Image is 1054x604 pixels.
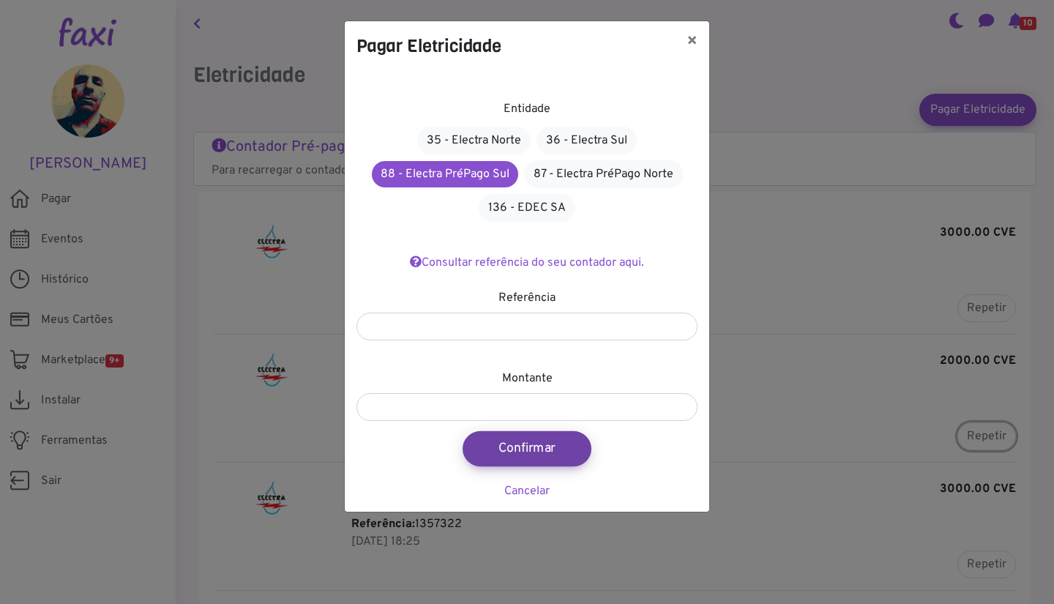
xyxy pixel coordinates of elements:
a: 136 - EDEC SA [479,194,575,222]
a: Cancelar [504,484,550,499]
a: 35 - Electra Norte [417,127,531,154]
label: Montante [502,370,553,387]
a: 36 - Electra Sul [537,127,637,154]
button: Confirmar [463,431,591,466]
label: Referência [498,289,556,307]
a: 87 - Electra PréPago Norte [524,160,683,188]
h4: Pagar Eletricidade [356,33,501,59]
button: × [675,21,709,62]
a: 88 - Electra PréPago Sul [372,161,518,187]
label: Entidade [504,100,550,118]
a: Consultar referência do seu contador aqui. [410,256,644,270]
